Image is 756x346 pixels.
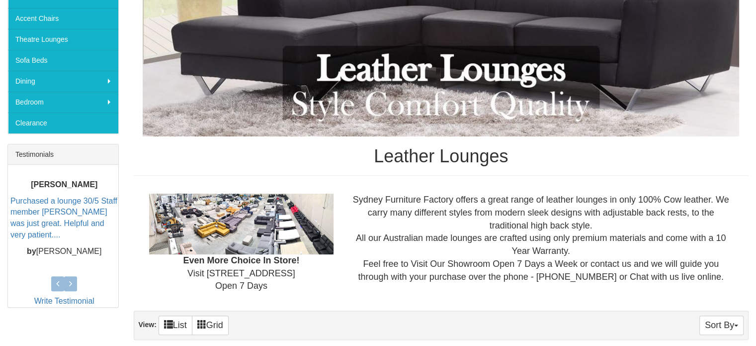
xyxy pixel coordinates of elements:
a: Purchased a lounge 30/5 Staff member [PERSON_NAME] was just great. Helpful and very patient.... [10,196,117,239]
a: Write Testimonial [34,297,94,305]
div: Testimonials [8,144,118,165]
strong: View: [139,321,157,329]
h1: Leather Lounges [134,146,749,166]
a: Sofa Beds [8,50,118,71]
button: Sort By [699,316,744,335]
a: Theatre Lounges [8,29,118,50]
a: Bedroom [8,92,118,113]
b: [PERSON_NAME] [31,180,97,188]
a: Clearance [8,113,118,133]
b: Even More Choice In Store! [183,255,299,265]
a: Dining [8,71,118,92]
b: by [27,246,36,255]
a: Grid [192,316,229,335]
div: Visit [STREET_ADDRESS] Open 7 Days [142,194,341,293]
img: Showroom [149,194,334,254]
p: [PERSON_NAME] [10,245,118,257]
a: List [159,316,192,335]
div: Sydney Furniture Factory offers a great range of leather lounges in only 100% Cow leather. We car... [341,194,741,283]
a: Accent Chairs [8,8,118,29]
